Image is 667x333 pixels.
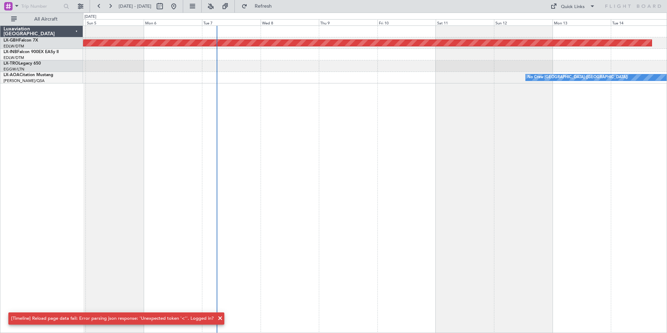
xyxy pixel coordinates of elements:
div: Sat 11 [436,19,494,25]
span: Refresh [249,4,278,9]
span: [DATE] - [DATE] [119,3,151,9]
a: EDLW/DTM [3,44,24,49]
div: Sun 12 [494,19,552,25]
a: LX-GBHFalcon 7X [3,38,38,43]
div: Fri 10 [377,19,436,25]
span: LX-AOA [3,73,20,77]
div: Sun 5 [85,19,144,25]
span: LX-GBH [3,38,19,43]
a: [PERSON_NAME]/QSA [3,78,45,83]
a: LX-AOACitation Mustang [3,73,53,77]
a: EGGW/LTN [3,67,24,72]
div: Mon 13 [553,19,611,25]
div: Mon 6 [144,19,202,25]
a: EDLW/DTM [3,55,24,60]
input: Trip Number [21,1,61,12]
div: Tue 7 [202,19,260,25]
a: LX-TROLegacy 650 [3,61,41,66]
span: LX-INB [3,50,17,54]
button: Quick Links [547,1,599,12]
div: Quick Links [561,3,585,10]
span: LX-TRO [3,61,18,66]
div: Wed 8 [261,19,319,25]
button: All Aircraft [8,14,76,25]
span: All Aircraft [18,17,74,22]
div: [Timeline] Reload page data fail: Error parsing json response: 'Unexpected token '<''. Logged in? [11,315,214,322]
div: Thu 9 [319,19,377,25]
a: LX-INBFalcon 900EX EASy II [3,50,59,54]
div: [DATE] [84,14,96,20]
div: No Crew [GEOGRAPHIC_DATA] ([GEOGRAPHIC_DATA]) [527,72,628,83]
button: Refresh [238,1,280,12]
